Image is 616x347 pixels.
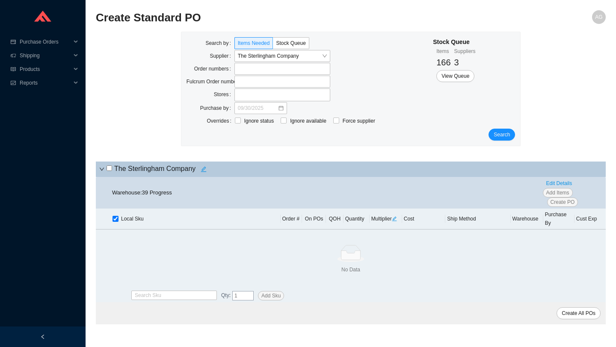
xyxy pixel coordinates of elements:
[441,72,469,80] span: View Queue
[489,129,515,141] button: Search
[302,209,326,229] th: On POs
[402,209,446,229] th: Cost
[238,50,327,62] span: The Sterlingham Company
[436,70,474,82] button: View Queue
[232,291,254,300] input: 1
[40,334,45,339] span: left
[436,58,450,67] span: 166
[187,76,234,88] label: Fulcrum Order numbers
[445,209,510,229] th: Ship Method
[198,166,209,172] span: edit
[433,37,475,47] div: Stock Queue
[96,10,478,25] h2: Create Standard PO
[241,117,277,125] span: Ignore status
[344,209,370,229] th: Quantity
[339,117,379,125] span: Force supplier
[210,50,234,62] label: Supplier:
[121,215,144,223] span: Local Sku
[10,67,16,72] span: read
[20,76,71,90] span: Reports
[436,47,450,56] div: Items
[205,37,234,49] label: Search by
[221,291,231,300] span: :
[392,216,397,221] span: edit
[258,291,284,300] button: Add Sku
[562,309,595,318] span: Create All POs
[194,63,234,75] label: Order numbers
[595,10,602,24] span: AG
[20,62,71,76] span: Products
[200,102,234,114] label: Purchase by
[276,40,305,46] span: Stock Queue
[20,49,71,62] span: Shipping
[546,179,572,188] span: Edit Details
[112,188,172,197] div: Warehouse: 39 Progress
[281,209,302,229] th: Order #
[287,117,330,125] span: Ignore available
[238,104,278,112] input: 09/30/2025
[543,179,576,188] button: Edit Details
[98,265,604,274] div: No Data
[494,130,510,139] span: Search
[543,209,575,229] th: Purchase By
[575,209,606,229] th: Cust Exp
[20,35,71,49] span: Purchase Orders
[198,163,210,175] button: edit
[454,58,459,67] span: 3
[214,88,234,100] label: Stores
[326,209,344,229] th: QOH
[107,163,210,175] h4: The Sterlingham Company
[207,115,234,127] label: Overrides
[557,307,601,319] button: Create All POs
[10,39,16,44] span: credit-card
[10,80,16,85] span: fund
[221,292,229,298] span: Qty
[511,209,543,229] th: Warehouse
[238,40,270,46] span: Items Needed
[543,188,573,197] button: Add Items
[454,47,476,56] div: Suppliers
[371,215,400,223] div: Multiplier
[99,167,104,172] span: down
